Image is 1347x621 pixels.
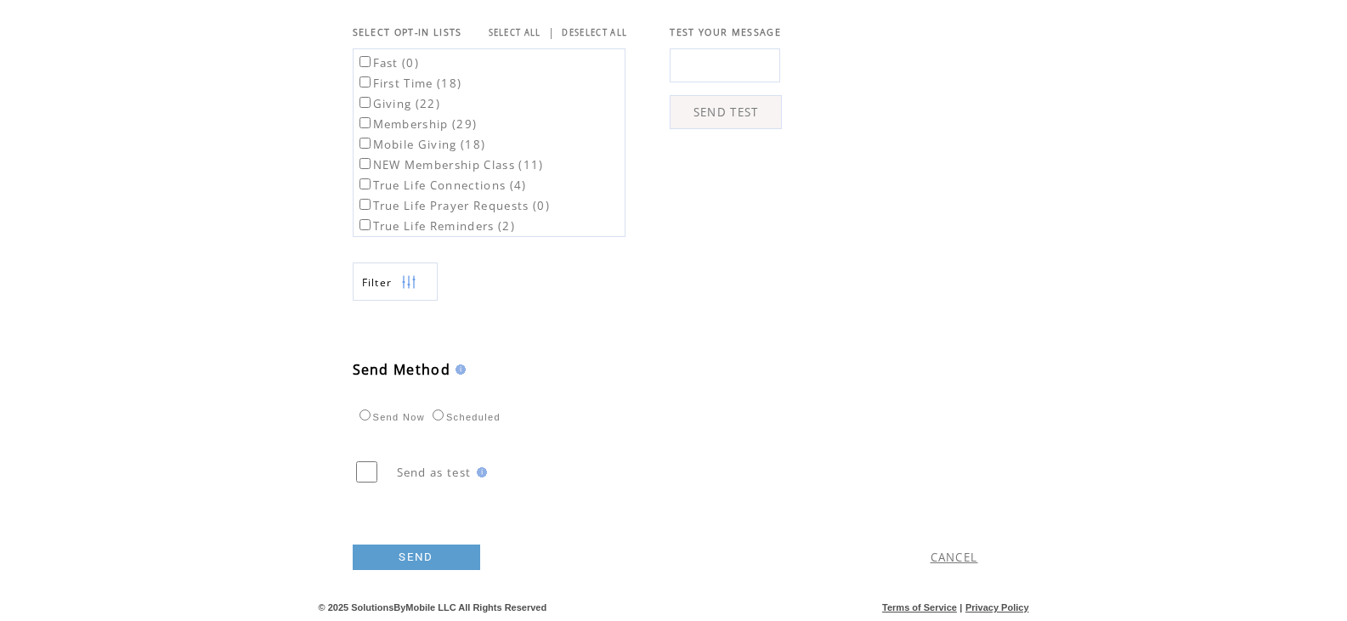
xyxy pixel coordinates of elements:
[359,117,371,128] input: Membership (29)
[959,602,962,613] span: |
[359,97,371,108] input: Giving (22)
[353,26,462,38] span: SELECT OPT-IN LISTS
[359,199,371,210] input: True Life Prayer Requests (0)
[359,158,371,169] input: NEW Membership Class (11)
[359,178,371,189] input: True Life Connections (4)
[356,96,441,111] label: Giving (22)
[319,602,547,613] span: © 2025 SolutionsByMobile LLC All Rights Reserved
[356,157,544,172] label: NEW Membership Class (11)
[472,467,487,477] img: help.gif
[359,56,371,67] input: Fast (0)
[931,550,978,565] a: CANCEL
[353,263,438,301] a: Filter
[353,545,480,570] a: SEND
[433,409,444,421] input: Scheduled
[397,465,472,480] span: Send as test
[359,409,371,421] input: Send Now
[562,27,627,38] a: DESELECT ALL
[356,218,516,234] label: True Life Reminders (2)
[356,116,478,132] label: Membership (29)
[356,55,420,71] label: Fast (0)
[428,412,501,422] label: Scheduled
[356,198,551,213] label: True Life Prayer Requests (0)
[356,76,462,91] label: First Time (18)
[670,26,781,38] span: TEST YOUR MESSAGE
[353,360,451,379] span: Send Method
[355,412,425,422] label: Send Now
[882,602,957,613] a: Terms of Service
[450,364,466,375] img: help.gif
[356,178,527,193] label: True Life Connections (4)
[965,602,1029,613] a: Privacy Policy
[359,76,371,88] input: First Time (18)
[548,25,555,40] span: |
[401,263,416,302] img: filters.png
[359,219,371,230] input: True Life Reminders (2)
[670,95,782,129] a: SEND TEST
[359,138,371,149] input: Mobile Giving (18)
[489,27,541,38] a: SELECT ALL
[356,137,486,152] label: Mobile Giving (18)
[362,275,393,290] span: Show filters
